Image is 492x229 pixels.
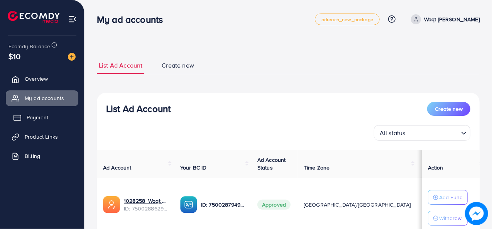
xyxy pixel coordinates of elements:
a: Overview [6,71,78,87]
p: Add Fund [439,193,463,202]
span: Product Links [25,133,58,141]
h3: My ad accounts [97,14,169,25]
span: Ecomdy Balance [8,42,50,50]
span: Payment [27,114,48,121]
h3: List Ad Account [106,103,171,114]
input: Search for option [408,126,458,139]
img: image [68,53,76,61]
div: Search for option [374,125,470,141]
a: Payment [6,110,78,125]
a: adreach_new_package [315,14,380,25]
span: adreach_new_package [321,17,373,22]
button: Withdraw [428,211,468,226]
a: Product Links [6,129,78,144]
span: $10 [8,51,20,62]
span: Ad Account Status [257,156,286,171]
img: ic-ba-acc.ded83a64.svg [180,196,197,213]
span: Action [428,164,443,171]
span: Create new [435,105,463,113]
img: ic-ads-acc.e4c84228.svg [103,196,120,213]
img: logo [8,11,60,23]
a: 1028258_Waqt ka sheikh_1746297408644 [124,197,168,205]
div: <span class='underline'>1028258_Waqt ka sheikh_1746297408644</span></br>7500288629747695634 [124,197,168,213]
span: Your BC ID [180,164,207,171]
span: Create new [162,61,194,70]
span: My ad accounts [25,94,64,102]
a: Waqt [PERSON_NAME] [408,14,480,24]
span: Overview [25,75,48,83]
button: Create new [427,102,470,116]
span: Billing [25,152,40,160]
p: ID: 7500287949469663250 [201,200,245,209]
img: image [465,202,488,225]
button: Add Fund [428,190,468,205]
p: Withdraw [439,214,462,223]
span: List Ad Account [99,61,142,70]
span: Time Zone [304,164,330,171]
span: All status [378,127,407,139]
p: Waqt [PERSON_NAME] [424,15,480,24]
a: Billing [6,148,78,164]
span: ID: 7500288629747695634 [124,205,168,212]
span: [GEOGRAPHIC_DATA]/[GEOGRAPHIC_DATA] [304,201,411,209]
span: Ad Account [103,164,132,171]
a: My ad accounts [6,90,78,106]
span: Approved [257,200,291,210]
img: menu [68,15,77,24]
